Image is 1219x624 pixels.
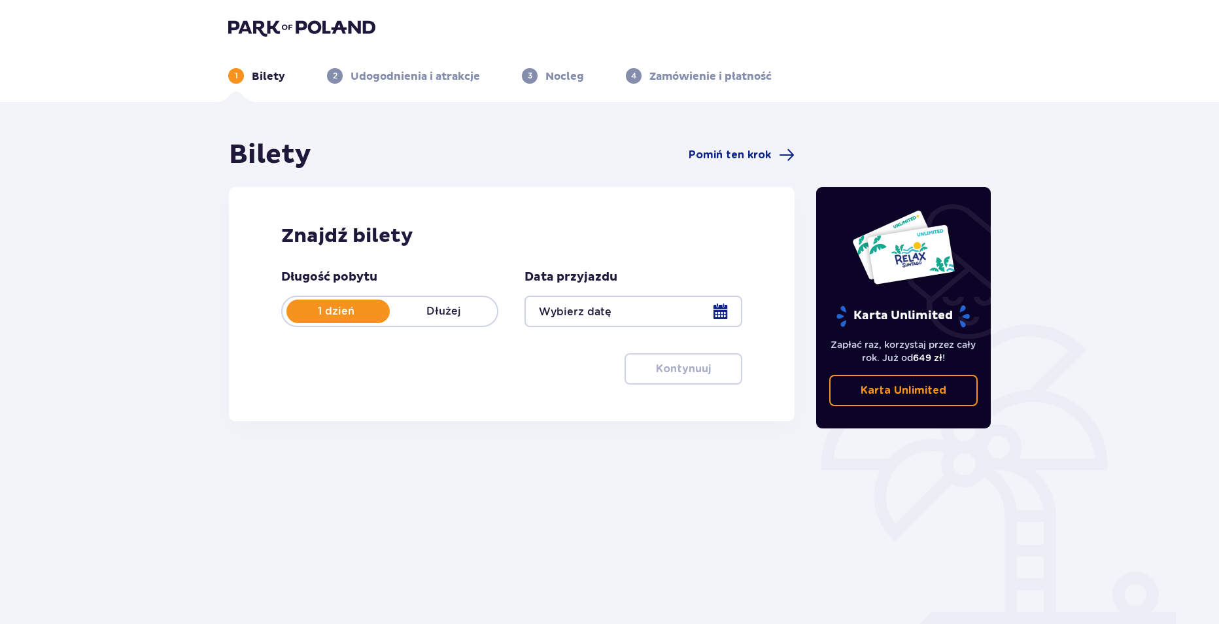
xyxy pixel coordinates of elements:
p: Karta Unlimited [861,383,946,398]
div: 4Zamówienie i płatność [626,68,772,84]
p: 1 [235,70,238,82]
span: Pomiń ten krok [689,148,771,162]
div: 1Bilety [228,68,285,84]
p: 2 [333,70,337,82]
p: Kontynuuj [656,362,711,376]
div: 2Udogodnienia i atrakcje [327,68,480,84]
a: Karta Unlimited [829,375,978,406]
p: 1 dzień [283,304,390,319]
img: Dwie karty całoroczne do Suntago z napisem 'UNLIMITED RELAX', na białym tle z tropikalnymi liśćmi... [851,209,955,285]
p: 4 [631,70,636,82]
p: Zapłać raz, korzystaj przez cały rok. Już od ! [829,338,978,364]
img: Park of Poland logo [228,18,375,37]
h1: Bilety [229,139,311,171]
a: Pomiń ten krok [689,147,795,163]
p: Długość pobytu [281,269,377,285]
p: Dłużej [390,304,497,319]
div: 3Nocleg [522,68,584,84]
button: Kontynuuj [625,353,742,385]
p: Bilety [252,69,285,84]
p: Zamówienie i płatność [649,69,772,84]
span: 649 zł [913,353,942,363]
p: Karta Unlimited [835,305,971,328]
p: Data przyjazdu [524,269,617,285]
p: Udogodnienia i atrakcje [351,69,480,84]
p: Nocleg [545,69,584,84]
p: 3 [528,70,532,82]
h2: Znajdź bilety [281,224,742,249]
